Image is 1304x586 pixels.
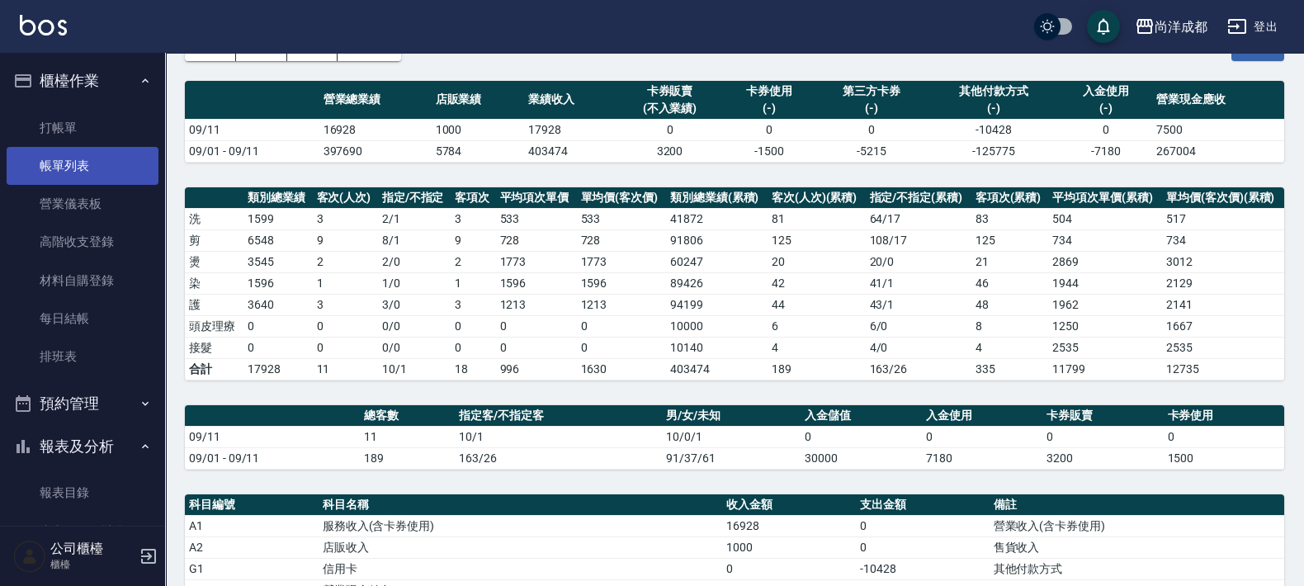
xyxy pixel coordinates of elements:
td: 403474 [666,358,768,380]
th: 營業現金應收 [1152,81,1284,120]
td: 燙 [185,251,243,272]
td: 0 [617,119,723,140]
a: 報表目錄 [7,474,158,512]
td: -10428 [928,119,1060,140]
td: 2 / 0 [378,251,451,272]
td: 125 [971,229,1049,251]
button: 登出 [1221,12,1284,42]
p: 櫃檯 [50,557,135,572]
td: 7500 [1152,119,1284,140]
td: 0 [815,119,928,140]
a: 帳單列表 [7,147,158,185]
td: 護 [185,294,243,315]
td: A2 [185,536,319,558]
td: 營業收入(含卡券使用) [990,515,1284,536]
td: 3 [313,208,378,229]
td: 1213 [496,294,577,315]
td: 81 [768,208,866,229]
table: a dense table [185,81,1284,163]
button: 預約管理 [7,382,158,425]
button: 報表及分析 [7,425,158,468]
th: 平均項次單價 [496,187,577,209]
td: 16928 [722,515,856,536]
td: 4 [768,337,866,358]
td: 1000 [722,536,856,558]
button: 尚洋成都 [1128,10,1214,44]
td: 0 [922,426,1042,447]
td: 44 [768,294,866,315]
td: 剪 [185,229,243,251]
td: 8 [971,315,1049,337]
img: Logo [20,15,67,35]
td: A1 [185,515,319,536]
img: Person [13,540,46,573]
td: 42 [768,272,866,294]
td: 2129 [1162,272,1284,294]
td: 403474 [524,140,617,162]
td: 09/11 [185,426,360,447]
td: 125 [768,229,866,251]
td: 1 [451,272,495,294]
td: 335 [971,358,1049,380]
td: 83 [971,208,1049,229]
th: 店販業績 [432,81,524,120]
td: 11 [313,358,378,380]
td: 163/26 [866,358,971,380]
td: 3200 [617,140,723,162]
div: (-) [820,100,924,117]
td: 1500 [1164,447,1284,469]
td: 17928 [243,358,312,380]
td: 其他付款方式 [990,558,1284,579]
td: 16928 [319,119,432,140]
div: (-) [727,100,811,117]
a: 營業儀表板 [7,185,158,223]
td: 10/1 [455,426,662,447]
td: 0 [577,337,666,358]
td: 09/01 - 09/11 [185,447,360,469]
th: 客次(人次) [313,187,378,209]
td: 6548 [243,229,312,251]
td: 18 [451,358,495,380]
th: 營業總業績 [319,81,432,120]
td: 2535 [1048,337,1162,358]
td: 3 / 0 [378,294,451,315]
div: (-) [1064,100,1148,117]
td: 0 [243,315,312,337]
th: 指定客/不指定客 [455,405,662,427]
td: 3 [451,208,495,229]
td: 接髮 [185,337,243,358]
th: 指定/不指定 [378,187,451,209]
td: 0 [722,558,856,579]
td: 108 / 17 [866,229,971,251]
td: 1000 [432,119,524,140]
td: 30000 [801,447,921,469]
td: 64 / 17 [866,208,971,229]
td: 12735 [1162,358,1284,380]
td: -7180 [1060,140,1152,162]
td: 1596 [577,272,666,294]
td: 7180 [922,447,1042,469]
td: 1667 [1162,315,1284,337]
td: 1596 [496,272,577,294]
td: 1944 [1048,272,1162,294]
th: 類別總業績 [243,187,312,209]
td: 染 [185,272,243,294]
th: 支出金額 [856,494,990,516]
th: 收入金額 [722,494,856,516]
td: 1962 [1048,294,1162,315]
td: 1 [313,272,378,294]
td: 1630 [577,358,666,380]
td: 3012 [1162,251,1284,272]
td: -1500 [723,140,815,162]
td: 91/37/61 [662,447,801,469]
th: 指定/不指定(累積) [866,187,971,209]
td: 397690 [319,140,432,162]
td: 9 [313,229,378,251]
td: 11 [360,426,455,447]
a: 店家區間累計表 [7,513,158,551]
td: 2141 [1162,294,1284,315]
td: 0 [496,315,577,337]
th: 業績收入 [524,81,617,120]
td: 9 [451,229,495,251]
div: 尚洋成都 [1155,17,1207,37]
